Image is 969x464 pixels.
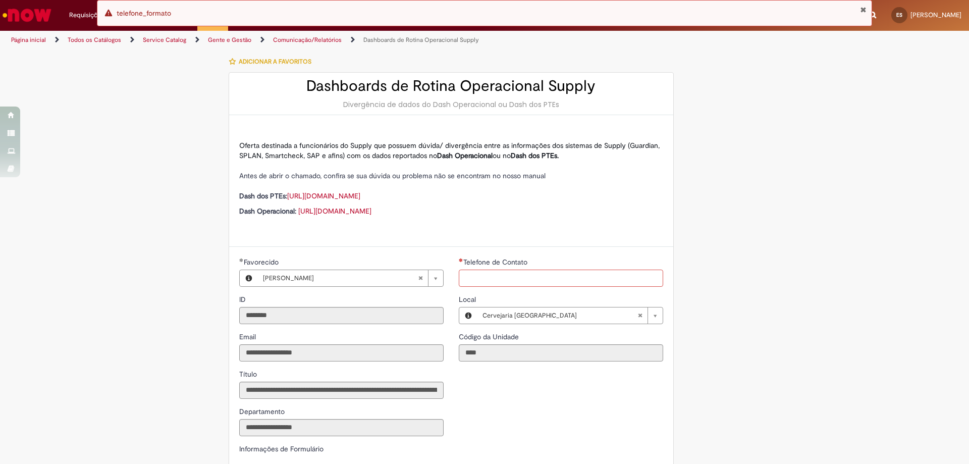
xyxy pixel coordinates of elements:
abbr: Limpar campo Local [632,307,648,324]
a: Todos os Catálogos [68,36,121,44]
button: Favorecido, Visualizar este registro Erik Henrique Dos Santos [240,270,258,286]
input: Código da Unidade [459,344,663,362]
span: Necessários [459,258,463,262]
a: Página inicial [11,36,46,44]
a: [URL][DOMAIN_NAME] [298,207,371,216]
button: Adicionar a Favoritos [229,51,317,72]
input: Departamento [239,419,444,436]
span: [PERSON_NAME] [910,11,961,19]
a: [PERSON_NAME]Limpar campo Favorecido [258,270,443,286]
div: Divergência de dados do Dash Operacional ou Dash dos PTEs [239,99,663,110]
button: Fechar Notificação [860,6,867,14]
span: Local [459,295,478,304]
input: Email [239,344,444,362]
h2: Dashboards de Rotina Operacional Supply [239,78,663,94]
span: Cervejaria [GEOGRAPHIC_DATA] [482,307,637,324]
a: Service Catalog [143,36,186,44]
a: Cervejaria [GEOGRAPHIC_DATA]Limpar campo Local [477,307,663,324]
a: Dashboards de Rotina Operacional Supply [363,36,479,44]
span: [PERSON_NAME] [263,270,418,286]
span: telefone_formato [117,9,171,18]
label: Somente leitura - ID [239,294,248,304]
input: Telefone de Contato [459,270,663,287]
span: Requisições [69,10,104,20]
span: Somente leitura - ID [239,295,248,304]
span: Antes de abrir o chamado, confira se sua dúvida ou problema não se encontram no nosso manual [239,171,546,180]
span: Telefone de Contato [463,257,529,267]
span: Oferta destinada a funcionários do Supply que possuem dúvida/ divergência entre as informações do... [239,141,660,160]
ul: Trilhas de página [8,31,638,49]
span: Somente leitura - Título [239,370,259,379]
input: ID [239,307,444,324]
strong: Dash dos PTEs. [511,151,559,160]
strong: Dash Operacional: [239,207,296,216]
img: ServiceNow [1,5,53,25]
label: Informações de Formulário [239,444,324,453]
label: Somente leitura - Departamento [239,406,287,417]
span: Obrigatório Preenchido [239,258,244,262]
strong: Dash Operacional [437,151,493,160]
span: Somente leitura - Email [239,332,258,341]
span: Adicionar a Favoritos [239,58,311,66]
button: Local, Visualizar este registro Cervejaria Minas Gerais [459,307,477,324]
input: Título [239,382,444,399]
span: Favorecido, Erik Henrique Dos Santos [244,257,281,267]
a: [URL][DOMAIN_NAME] [287,191,360,200]
span: ES [896,12,902,18]
label: Somente leitura - Email [239,332,258,342]
a: Gente e Gestão [208,36,251,44]
label: Somente leitura - Título [239,369,259,379]
label: Somente leitura - Código da Unidade [459,332,521,342]
abbr: Limpar campo Favorecido [413,270,428,286]
span: Somente leitura - Departamento [239,407,287,416]
a: Comunicação/Relatórios [273,36,342,44]
strong: Dash dos PTEs: [239,191,287,200]
span: Somente leitura - Código da Unidade [459,332,521,341]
